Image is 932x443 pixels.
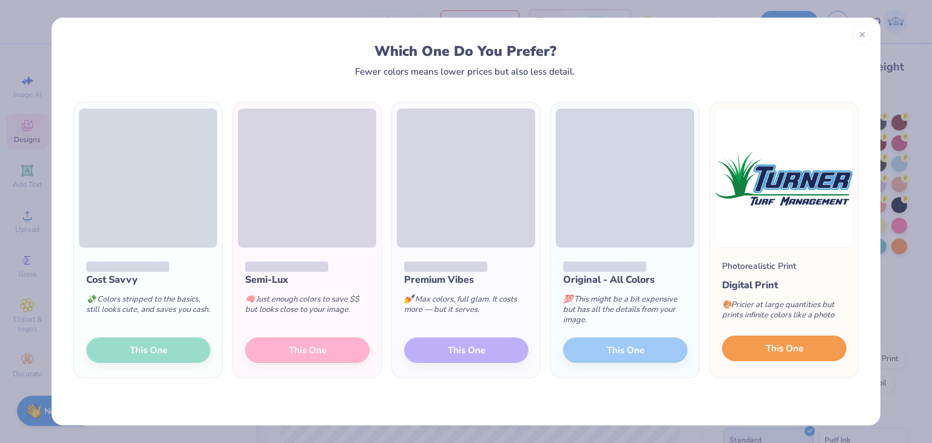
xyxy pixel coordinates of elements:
[722,336,846,361] button: This One
[715,109,853,248] img: Photorealistic preview
[355,67,575,76] div: Fewer colors means lower prices but also less detail.
[245,272,370,287] div: Semi-Lux
[766,342,803,356] span: This One
[86,294,96,305] span: 💸
[563,294,573,305] span: 💯
[563,272,687,287] div: Original - All Colors
[404,287,528,327] div: Max colors, full glam. It costs more — but it serves.
[245,294,255,305] span: 🧠
[245,287,370,327] div: Just enough colors to save $$ but looks close to your image.
[85,43,846,59] div: Which One Do You Prefer?
[404,294,414,305] span: 💅
[722,299,732,310] span: 🎨
[722,278,846,293] div: Digital Print
[86,272,211,287] div: Cost Savvy
[722,293,846,333] div: Pricier at large quantities but prints infinite colors like a photo
[86,287,211,327] div: Colors stripped to the basics, still looks cute, and saves you cash.
[404,272,528,287] div: Premium Vibes
[563,287,687,337] div: This might be a bit expensive but has all the details from your image.
[722,260,796,272] div: Photorealistic Print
